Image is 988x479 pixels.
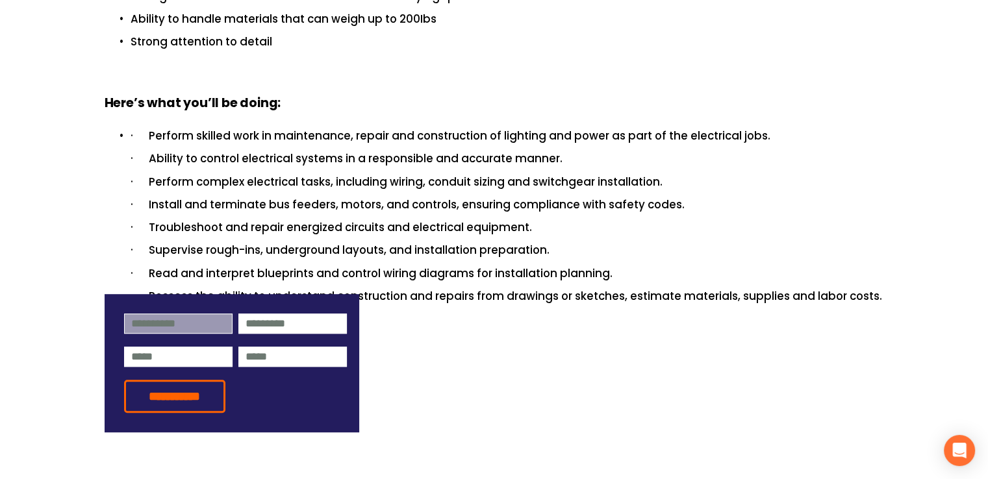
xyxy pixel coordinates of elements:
[131,219,884,236] p: · Troubleshoot and repair energized circuits and electrical equipment.
[131,127,884,145] p: · Perform skilled work in maintenance, repair and construction of lighting and power as part of t...
[131,288,884,305] p: · Possess the ability to understand construction and repairs from drawings or sketches, estimate ...
[131,10,884,28] p: Ability to handle materials that can weigh up to 200Ibs
[131,196,884,214] p: · Install and terminate bus feeders, motors, and controls, ensuring compliance with safety codes.
[105,94,281,112] strong: Here’s what you’ll be doing:
[131,265,884,282] p: · Read and interpret blueprints and control wiring diagrams for installation planning.
[131,173,884,191] p: · Perform complex electrical tasks, including wiring, conduit sizing and switchgear installation.
[131,241,884,259] p: · Supervise rough-ins, underground layouts, and installation preparation.
[131,33,884,51] p: Strong attention to detail
[944,435,975,466] div: Open Intercom Messenger
[131,150,884,167] p: · Ability to control electrical systems in a responsible and accurate manner.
